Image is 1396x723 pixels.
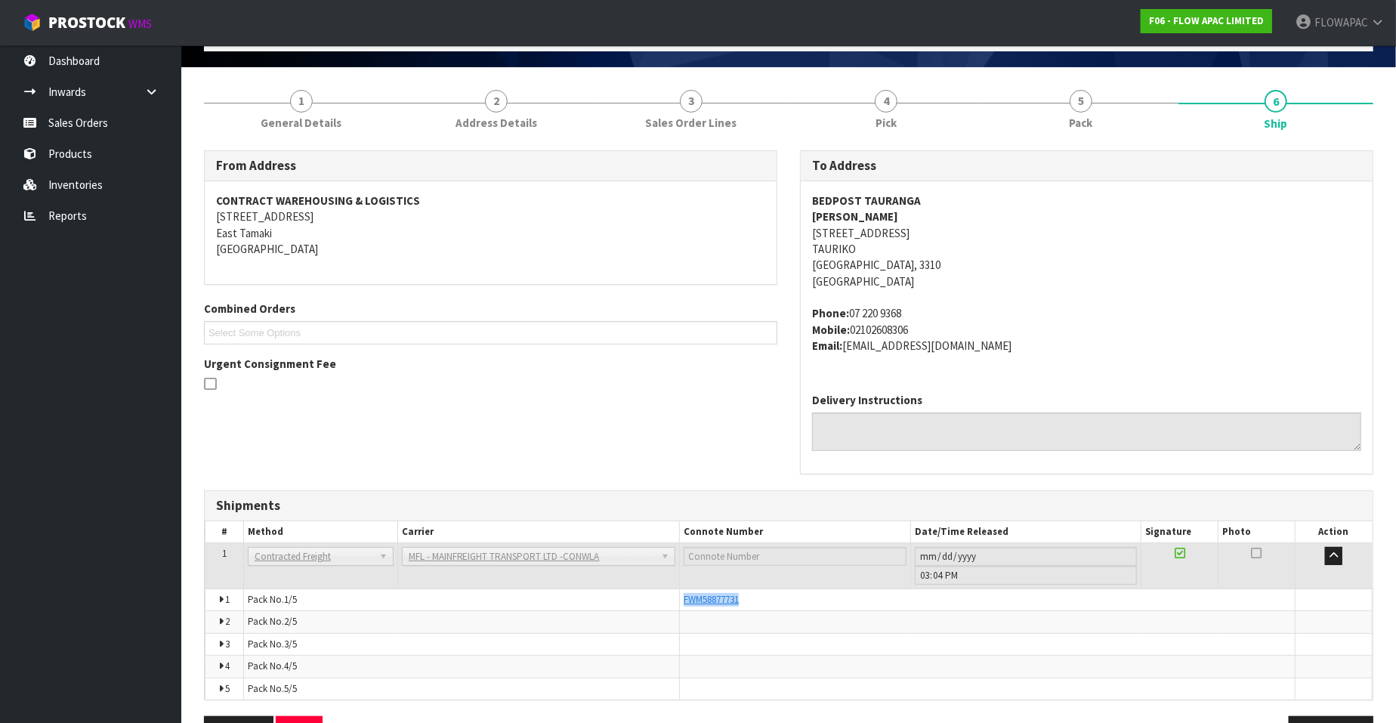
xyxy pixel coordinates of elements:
address: [STREET_ADDRESS] East Tamaki [GEOGRAPHIC_DATA] [216,193,765,258]
span: 2/5 [284,615,297,628]
strong: BEDPOST TAURANGA [812,193,921,208]
span: Pack [1070,115,1093,131]
span: Sales Order Lines [646,115,737,131]
input: Connote Number [684,547,906,566]
span: 4/5 [284,660,297,672]
span: Pick [876,115,897,131]
span: Ship [1265,116,1288,131]
span: 1 [225,593,230,606]
small: WMS [128,17,152,31]
span: MFL - MAINFREIGHT TRANSPORT LTD -CONWLA [409,548,656,566]
h3: From Address [216,159,765,173]
th: Action [1296,521,1373,543]
span: 5/5 [284,682,297,695]
th: Connote Number [680,521,911,543]
span: 4 [225,660,230,672]
h3: Shipments [216,499,1361,513]
span: Address Details [456,115,537,131]
strong: F06 - FLOW APAC LIMITED [1149,14,1264,27]
a: FWM58877731 [684,593,739,606]
span: 2 [485,90,508,113]
td: Pack No. [243,656,679,678]
img: cube-alt.png [23,13,42,32]
strong: email [812,338,842,353]
th: Carrier [397,521,680,543]
span: 1 [290,90,313,113]
label: Delivery Instructions [812,392,922,408]
span: 1 [222,547,227,560]
td: Pack No. [243,633,679,655]
span: 5 [225,682,230,695]
span: 5 [1070,90,1092,113]
label: Urgent Consignment Fee [204,356,336,372]
address: 07 220 9368 02102608306 [EMAIL_ADDRESS][DOMAIN_NAME] [812,305,1361,354]
span: 4 [875,90,897,113]
span: ProStock [48,13,125,32]
th: Method [243,521,397,543]
span: General Details [261,115,342,131]
span: 3 [680,90,703,113]
strong: mobile [812,323,850,337]
th: Date/Time Released [910,521,1141,543]
strong: CONTRACT WAREHOUSING & LOGISTICS [216,193,420,208]
th: Photo [1218,521,1296,543]
address: [STREET_ADDRESS] TAURIKO [GEOGRAPHIC_DATA], 3310 [GEOGRAPHIC_DATA] [812,193,1361,290]
span: FLOWAPAC [1314,15,1368,29]
label: Combined Orders [204,301,295,317]
td: Pack No. [243,611,679,633]
td: Pack No. [243,589,679,611]
th: Signature [1141,521,1218,543]
td: Pack No. [243,678,679,700]
span: 1/5 [284,593,297,606]
span: 3/5 [284,638,297,650]
span: Contracted Freight [255,548,373,566]
th: # [205,521,244,543]
span: 6 [1265,90,1287,113]
h3: To Address [812,159,1361,173]
span: 2 [225,615,230,628]
strong: [PERSON_NAME] [812,209,898,224]
span: 3 [225,638,230,650]
strong: phone [812,306,849,320]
